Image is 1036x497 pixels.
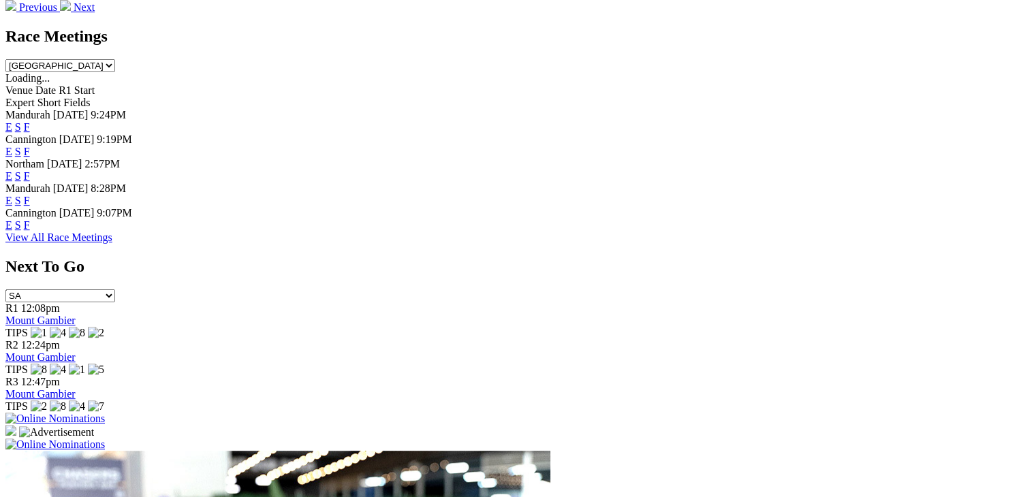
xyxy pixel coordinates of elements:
span: Cannington [5,133,57,145]
img: 15187_Greyhounds_GreysPlayCentral_Resize_SA_WebsiteBanner_300x115_2025.jpg [5,425,16,436]
a: E [5,146,12,157]
a: F [24,146,30,157]
a: S [15,219,21,231]
span: 12:08pm [21,302,60,314]
span: Venue [5,84,33,96]
span: Previous [19,1,57,13]
a: F [24,170,30,182]
span: [DATE] [53,109,89,121]
span: R1 [5,302,18,314]
a: E [5,219,12,231]
span: Northam [5,158,44,170]
img: 5 [88,364,104,376]
span: TIPS [5,400,28,412]
span: TIPS [5,327,28,338]
span: Mandurah [5,109,50,121]
span: 9:19PM [97,133,132,145]
a: F [24,121,30,133]
img: 2 [31,400,47,413]
h2: Race Meetings [5,27,1031,46]
img: Advertisement [19,426,94,438]
img: 7 [88,400,104,413]
img: 4 [50,327,66,339]
span: Mandurah [5,182,50,194]
a: E [5,195,12,206]
a: S [15,121,21,133]
span: TIPS [5,364,28,375]
span: 12:47pm [21,376,60,387]
span: [DATE] [53,182,89,194]
img: 8 [69,327,85,339]
span: [DATE] [47,158,82,170]
img: 8 [50,400,66,413]
img: 1 [31,327,47,339]
span: Loading... [5,72,50,84]
a: Previous [5,1,60,13]
a: S [15,146,21,157]
span: R3 [5,376,18,387]
a: S [15,195,21,206]
a: E [5,170,12,182]
img: Online Nominations [5,438,105,451]
span: 9:07PM [97,207,132,219]
span: R2 [5,339,18,351]
span: Date [35,84,56,96]
a: F [24,219,30,231]
a: Mount Gambier [5,351,76,363]
img: 2 [88,327,104,339]
a: E [5,121,12,133]
span: 9:24PM [91,109,126,121]
span: Expert [5,97,35,108]
span: 2:57PM [84,158,120,170]
a: F [24,195,30,206]
a: Mount Gambier [5,315,76,326]
img: Online Nominations [5,413,105,425]
a: S [15,170,21,182]
span: Short [37,97,61,108]
span: [DATE] [59,207,95,219]
a: View All Race Meetings [5,231,112,243]
img: 4 [69,400,85,413]
img: 4 [50,364,66,376]
span: 8:28PM [91,182,126,194]
span: Next [74,1,95,13]
span: Fields [63,97,90,108]
span: [DATE] [59,133,95,145]
span: R1 Start [59,84,95,96]
span: 12:24pm [21,339,60,351]
img: 1 [69,364,85,376]
img: 8 [31,364,47,376]
span: Cannington [5,207,57,219]
a: Next [60,1,95,13]
a: Mount Gambier [5,388,76,400]
h2: Next To Go [5,257,1031,276]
